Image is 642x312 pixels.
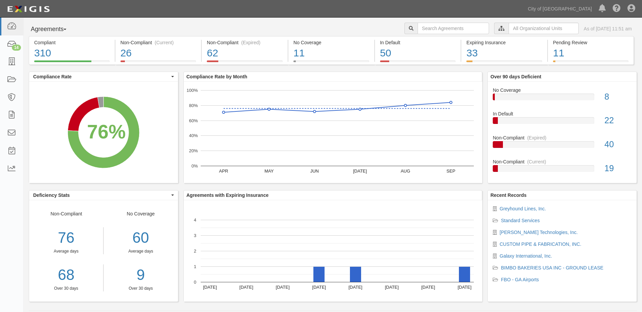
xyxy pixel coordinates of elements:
a: BIMBO BAKERIES USA INC - GROUND LEASE [501,265,603,270]
div: 60 [109,227,173,249]
button: Compliance Rate [29,72,178,81]
a: Greyhound Lines, Inc. [500,206,546,211]
div: No Coverage [293,39,369,46]
text: [DATE] [239,285,253,290]
a: 68 [29,264,103,286]
div: As of [DATE] 11:51 am [584,25,632,32]
span: Deficiency Stats [33,192,170,199]
text: [DATE] [203,285,217,290]
div: 22 [599,114,637,127]
div: 76% [87,118,126,146]
div: 8 [599,91,637,103]
button: Deficiency Stats [29,190,178,200]
svg: A chart. [29,82,178,183]
b: Over 90 days Deficient [490,74,541,79]
text: 1 [194,264,196,269]
a: Galaxy International, Inc. [500,253,552,259]
i: Help Center - Complianz [613,5,621,13]
a: Expiring Insurance33 [461,60,547,66]
div: Over 30 days [109,286,173,291]
a: In Default50 [375,60,461,66]
b: Agreements with Expiring Insurance [186,192,269,198]
a: Non-Compliant(Current)19 [493,158,632,177]
div: 26 [120,46,196,60]
div: Non-Compliant (Expired) [207,39,283,46]
a: [PERSON_NAME] Technologies, Inc. [500,230,578,235]
div: Non-Compliant [29,210,104,291]
text: 20% [189,148,198,153]
a: Non-Compliant(Expired)40 [493,134,632,158]
div: No Coverage [488,87,637,94]
text: [DATE] [421,285,435,290]
div: In Default [488,110,637,117]
input: Search Agreements [418,23,489,34]
text: 80% [189,103,198,108]
div: 62 [207,46,283,60]
div: No Coverage [104,210,178,291]
text: APR [219,168,228,174]
button: Agreements [29,23,80,36]
div: (Current) [155,39,174,46]
text: [DATE] [353,168,367,174]
b: Recent Records [490,192,527,198]
text: [DATE] [349,285,362,290]
div: (Current) [527,158,546,165]
div: In Default [380,39,456,46]
text: [DATE] [458,285,471,290]
a: CUSTOM PIPE & FABRICATION, INC. [500,241,581,247]
a: No Coverage8 [493,87,632,111]
text: JUN [310,168,318,174]
a: No Coverage11 [288,60,374,66]
a: Pending Review11 [548,60,634,66]
text: 2 [194,249,196,254]
input: All Organizational Units [509,23,579,34]
text: 100% [186,88,198,93]
div: 11 [293,46,369,60]
div: Average days [109,249,173,254]
a: City of [GEOGRAPHIC_DATA] [525,2,595,16]
text: 60% [189,118,198,123]
div: (Expired) [527,134,547,141]
a: FBO - GA Airports [501,277,539,282]
text: 3 [194,233,196,238]
text: [DATE] [385,285,399,290]
a: Non-Compliant(Expired)62 [202,60,288,66]
div: Over 30 days [29,286,103,291]
div: 310 [34,46,110,60]
svg: A chart. [184,82,482,183]
div: Non-Compliant [488,134,637,141]
a: Standard Services [501,218,539,223]
div: 40 [599,138,637,151]
div: 33 [466,46,542,60]
div: Non-Compliant (Current) [120,39,196,46]
div: 19 [599,162,637,175]
text: [DATE] [312,285,326,290]
text: SEP [446,168,455,174]
text: 40% [189,133,198,138]
a: In Default22 [493,110,632,134]
text: 0% [191,163,198,168]
text: [DATE] [276,285,290,290]
div: Pending Review [553,39,628,46]
svg: A chart. [184,200,482,302]
div: Non-Compliant [488,158,637,165]
div: 50 [380,46,456,60]
div: 11 [553,46,628,60]
text: 0 [194,280,196,285]
text: AUG [401,168,410,174]
div: Compliant [34,39,110,46]
a: Non-Compliant(Current)26 [115,60,201,66]
div: 14 [12,45,21,51]
div: Average days [29,249,103,254]
a: 9 [109,264,173,286]
div: 76 [29,227,103,249]
text: MAY [264,168,274,174]
img: logo-5460c22ac91f19d4615b14bd174203de0afe785f0fc80cf4dbbc73dc1793850b.png [5,3,52,15]
text: 4 [194,217,196,223]
div: Expiring Insurance [466,39,542,46]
